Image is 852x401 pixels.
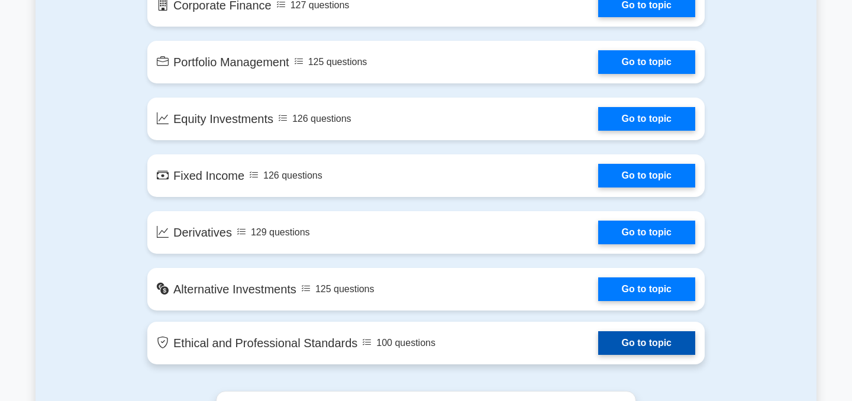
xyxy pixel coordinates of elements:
[598,107,695,131] a: Go to topic
[598,277,695,301] a: Go to topic
[598,50,695,74] a: Go to topic
[598,164,695,187] a: Go to topic
[598,221,695,244] a: Go to topic
[598,331,695,355] a: Go to topic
